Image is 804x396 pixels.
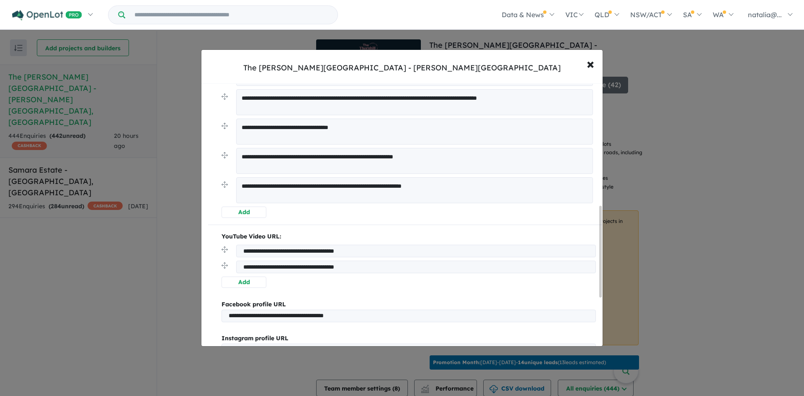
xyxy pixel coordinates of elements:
img: drag.svg [222,93,228,100]
b: Facebook profile URL [222,300,286,308]
b: Instagram profile URL [222,334,289,342]
span: natalia@... [748,10,782,19]
p: YouTube Video URL: [222,232,596,242]
img: drag.svg [222,181,228,188]
img: drag.svg [222,123,228,129]
img: drag.svg [222,246,228,253]
button: Add [222,207,266,218]
img: Openlot PRO Logo White [12,10,82,21]
span: × [587,54,594,72]
img: drag.svg [222,152,228,158]
input: Try estate name, suburb, builder or developer [127,6,336,24]
img: drag.svg [222,262,228,269]
button: Add [222,277,266,288]
div: The [PERSON_NAME][GEOGRAPHIC_DATA] - [PERSON_NAME][GEOGRAPHIC_DATA] [243,62,561,73]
